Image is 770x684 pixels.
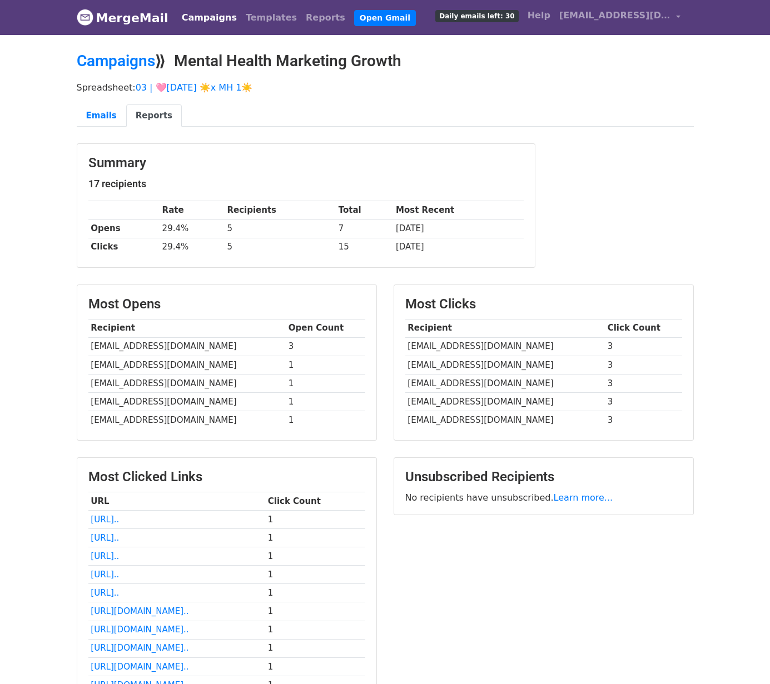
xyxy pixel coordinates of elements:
[91,570,119,580] a: [URL]..
[225,238,336,256] td: 5
[265,602,365,621] td: 1
[265,584,365,602] td: 1
[241,7,301,29] a: Templates
[265,511,365,529] td: 1
[88,337,286,356] td: [EMAIL_ADDRESS][DOMAIN_NAME]
[91,643,188,653] a: [URL][DOMAIN_NAME]..
[88,492,265,510] th: URL
[523,4,555,27] a: Help
[286,392,365,411] td: 1
[286,356,365,374] td: 1
[88,178,524,190] h5: 17 recipients
[714,631,770,684] iframe: Chat Widget
[405,392,605,411] td: [EMAIL_ADDRESS][DOMAIN_NAME]
[91,588,119,598] a: [URL]..
[605,374,682,392] td: 3
[265,639,365,657] td: 1
[91,533,119,543] a: [URL]..
[88,238,160,256] th: Clicks
[265,566,365,584] td: 1
[393,238,523,256] td: [DATE]
[77,82,694,93] p: Spreadsheet:
[88,411,286,430] td: [EMAIL_ADDRESS][DOMAIN_NAME]
[77,9,93,26] img: MergeMail logo
[555,4,685,31] a: [EMAIL_ADDRESS][DOMAIN_NAME]
[354,10,416,26] a: Open Gmail
[160,201,225,219] th: Rate
[286,411,365,430] td: 1
[160,238,225,256] td: 29.4%
[405,296,682,312] h3: Most Clicks
[225,219,336,238] td: 5
[405,356,605,374] td: [EMAIL_ADDRESS][DOMAIN_NAME]
[225,201,336,219] th: Recipients
[88,392,286,411] td: [EMAIL_ADDRESS][DOMAIN_NAME]
[77,52,155,70] a: Campaigns
[88,219,160,238] th: Opens
[405,492,682,503] p: No recipients have unsubscribed.
[77,104,126,127] a: Emails
[91,625,188,635] a: [URL][DOMAIN_NAME]..
[605,392,682,411] td: 3
[177,7,241,29] a: Campaigns
[405,469,682,485] h3: Unsubscribed Recipients
[559,9,670,22] span: [EMAIL_ADDRESS][DOMAIN_NAME]
[160,219,225,238] td: 29.4%
[286,319,365,337] th: Open Count
[405,374,605,392] td: [EMAIL_ADDRESS][DOMAIN_NAME]
[286,374,365,392] td: 1
[88,296,365,312] h3: Most Opens
[265,492,365,510] th: Click Count
[265,621,365,639] td: 1
[88,356,286,374] td: [EMAIL_ADDRESS][DOMAIN_NAME]
[554,492,613,503] a: Learn more...
[88,469,365,485] h3: Most Clicked Links
[605,319,682,337] th: Click Count
[605,356,682,374] td: 3
[91,515,119,525] a: [URL]..
[405,411,605,430] td: [EMAIL_ADDRESS][DOMAIN_NAME]
[88,319,286,337] th: Recipient
[88,155,524,171] h3: Summary
[336,219,393,238] td: 7
[393,219,523,238] td: [DATE]
[336,201,393,219] th: Total
[91,606,188,616] a: [URL][DOMAIN_NAME]..
[91,662,188,672] a: [URL][DOMAIN_NAME]..
[77,52,694,71] h2: ⟫ Mental Health Marketing Growth
[435,10,518,22] span: Daily emails left: 30
[605,337,682,356] td: 3
[431,4,523,27] a: Daily emails left: 30
[126,104,182,127] a: Reports
[77,6,168,29] a: MergeMail
[265,657,365,676] td: 1
[286,337,365,356] td: 3
[605,411,682,430] td: 3
[136,82,253,93] a: 03 | 🩷[DATE] ☀️x MH 1☀️
[405,319,605,337] th: Recipient
[301,7,350,29] a: Reports
[393,201,523,219] th: Most Recent
[405,337,605,356] td: [EMAIL_ADDRESS][DOMAIN_NAME]
[88,374,286,392] td: [EMAIL_ADDRESS][DOMAIN_NAME]
[91,551,119,561] a: [URL]..
[265,529,365,547] td: 1
[336,238,393,256] td: 15
[265,547,365,566] td: 1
